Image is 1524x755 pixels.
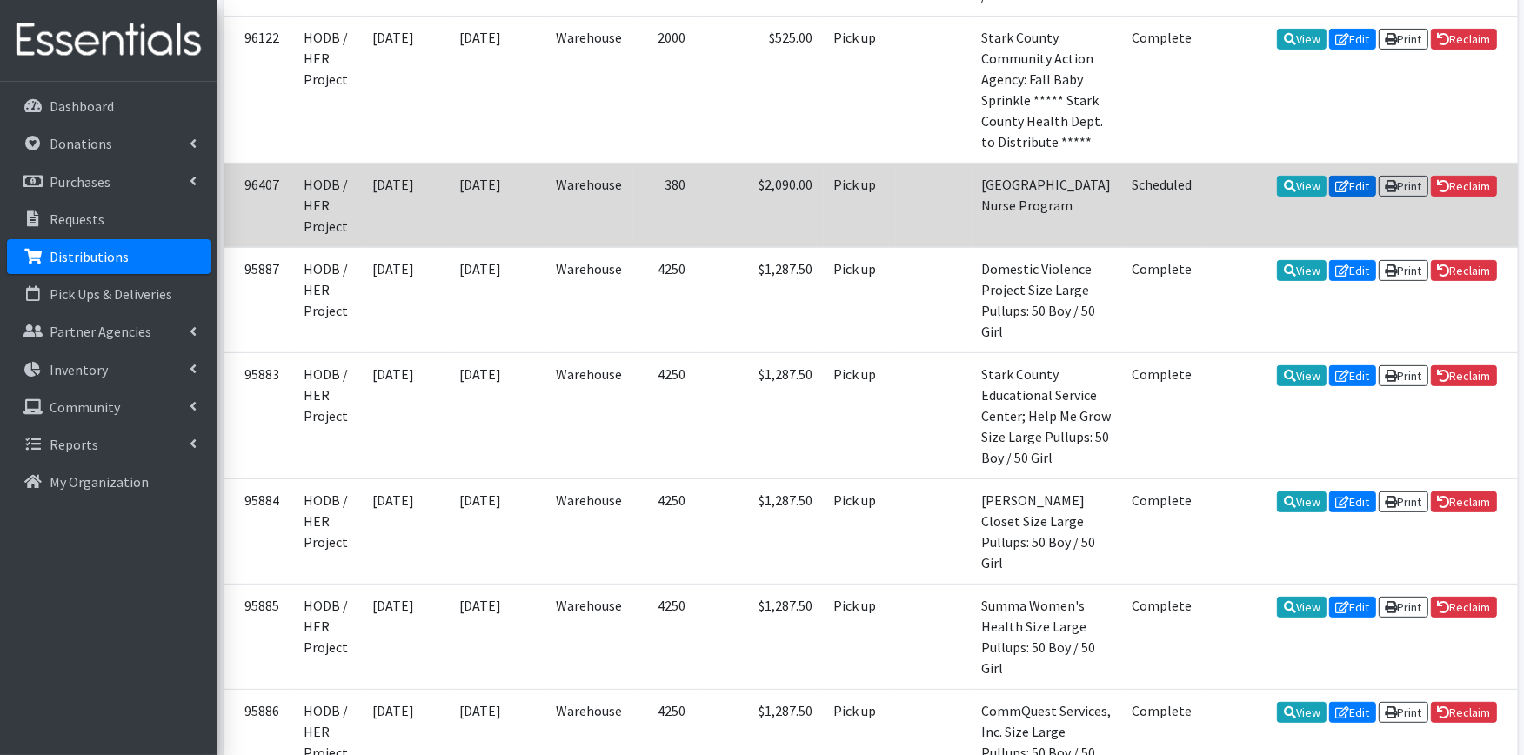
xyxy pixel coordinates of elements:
[1379,260,1428,281] a: Print
[7,464,211,499] a: My Organization
[1431,29,1497,50] a: Reclaim
[450,478,546,584] td: [DATE]
[7,89,211,124] a: Dashboard
[7,427,211,462] a: Reports
[1277,597,1327,618] a: View
[697,16,824,163] td: $525.00
[824,16,896,163] td: Pick up
[7,352,211,387] a: Inventory
[294,584,363,689] td: HODB / HER Project
[363,584,450,689] td: [DATE]
[294,163,363,247] td: HODB / HER Project
[972,478,1122,584] td: [PERSON_NAME] Closet Size Large Pullups: 50 Boy / 50 Girl
[450,16,546,163] td: [DATE]
[633,352,697,478] td: 4250
[633,478,697,584] td: 4250
[1277,702,1327,723] a: View
[224,247,294,352] td: 95887
[824,352,896,478] td: Pick up
[1122,163,1203,247] td: Scheduled
[972,584,1122,689] td: Summa Women's Health Size Large Pullups: 50 Boy / 50 Girl
[294,16,363,163] td: HODB / HER Project
[1277,491,1327,512] a: View
[633,163,697,247] td: 380
[7,11,211,70] img: HumanEssentials
[1122,352,1203,478] td: Complete
[1277,29,1327,50] a: View
[1329,491,1376,512] a: Edit
[50,285,172,303] p: Pick Ups & Deliveries
[1329,176,1376,197] a: Edit
[546,16,633,163] td: Warehouse
[294,247,363,352] td: HODB / HER Project
[1122,584,1203,689] td: Complete
[824,584,896,689] td: Pick up
[363,247,450,352] td: [DATE]
[697,584,824,689] td: $1,287.50
[224,584,294,689] td: 95885
[546,247,633,352] td: Warehouse
[546,478,633,584] td: Warehouse
[1329,29,1376,50] a: Edit
[1329,365,1376,386] a: Edit
[50,135,112,152] p: Donations
[633,584,697,689] td: 4250
[7,164,211,199] a: Purchases
[50,436,98,453] p: Reports
[450,584,546,689] td: [DATE]
[50,361,108,378] p: Inventory
[1277,176,1327,197] a: View
[1277,365,1327,386] a: View
[50,398,120,416] p: Community
[363,16,450,163] td: [DATE]
[824,163,896,247] td: Pick up
[697,478,824,584] td: $1,287.50
[224,163,294,247] td: 96407
[50,323,151,340] p: Partner Agencies
[1431,491,1497,512] a: Reclaim
[7,314,211,349] a: Partner Agencies
[972,163,1122,247] td: [GEOGRAPHIC_DATA] Nurse Program
[546,584,633,689] td: Warehouse
[824,478,896,584] td: Pick up
[7,390,211,424] a: Community
[1122,247,1203,352] td: Complete
[294,478,363,584] td: HODB / HER Project
[1431,702,1497,723] a: Reclaim
[1379,702,1428,723] a: Print
[1329,260,1376,281] a: Edit
[546,163,633,247] td: Warehouse
[546,352,633,478] td: Warehouse
[697,163,824,247] td: $2,090.00
[7,126,211,161] a: Donations
[50,97,114,115] p: Dashboard
[697,352,824,478] td: $1,287.50
[1122,16,1203,163] td: Complete
[1379,597,1428,618] a: Print
[224,478,294,584] td: 95884
[224,16,294,163] td: 96122
[50,248,129,265] p: Distributions
[1329,597,1376,618] a: Edit
[697,247,824,352] td: $1,287.50
[633,16,697,163] td: 2000
[972,16,1122,163] td: Stark County Community Action Agency: Fall Baby Sprinkle ***** Stark County Health Dept. to Distr...
[824,247,896,352] td: Pick up
[450,163,546,247] td: [DATE]
[972,247,1122,352] td: Domestic Violence Project Size Large Pullups: 50 Boy / 50 Girl
[1379,29,1428,50] a: Print
[363,163,450,247] td: [DATE]
[50,173,110,190] p: Purchases
[50,473,149,491] p: My Organization
[1379,365,1428,386] a: Print
[363,352,450,478] td: [DATE]
[1277,260,1327,281] a: View
[7,277,211,311] a: Pick Ups & Deliveries
[1431,260,1497,281] a: Reclaim
[50,210,104,228] p: Requests
[224,352,294,478] td: 95883
[450,352,546,478] td: [DATE]
[1379,491,1428,512] a: Print
[972,352,1122,478] td: Stark County Educational Service Center; Help Me Grow Size Large Pullups: 50 Boy / 50 Girl
[1431,597,1497,618] a: Reclaim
